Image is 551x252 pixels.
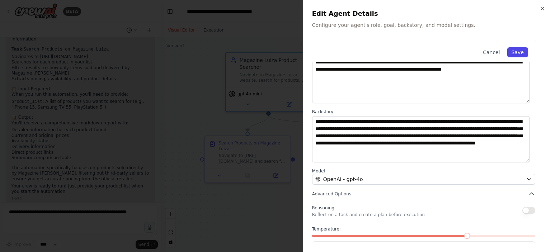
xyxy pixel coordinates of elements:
[312,109,535,115] label: Backstory
[312,226,341,232] span: Temperature:
[312,174,535,185] button: OpenAI - gpt-4o
[507,47,528,57] button: Save
[323,176,363,183] span: OpenAI - gpt-4o
[312,190,535,198] button: Advanced Options
[479,47,504,57] button: Cancel
[312,191,351,197] span: Advanced Options
[312,22,542,29] p: Configure your agent's role, goal, backstory, and model settings.
[312,205,334,210] span: Reasoning
[312,212,425,218] p: Reflect on a task and create a plan before execution
[312,168,535,174] label: Model
[312,9,542,19] h2: Edit Agent Details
